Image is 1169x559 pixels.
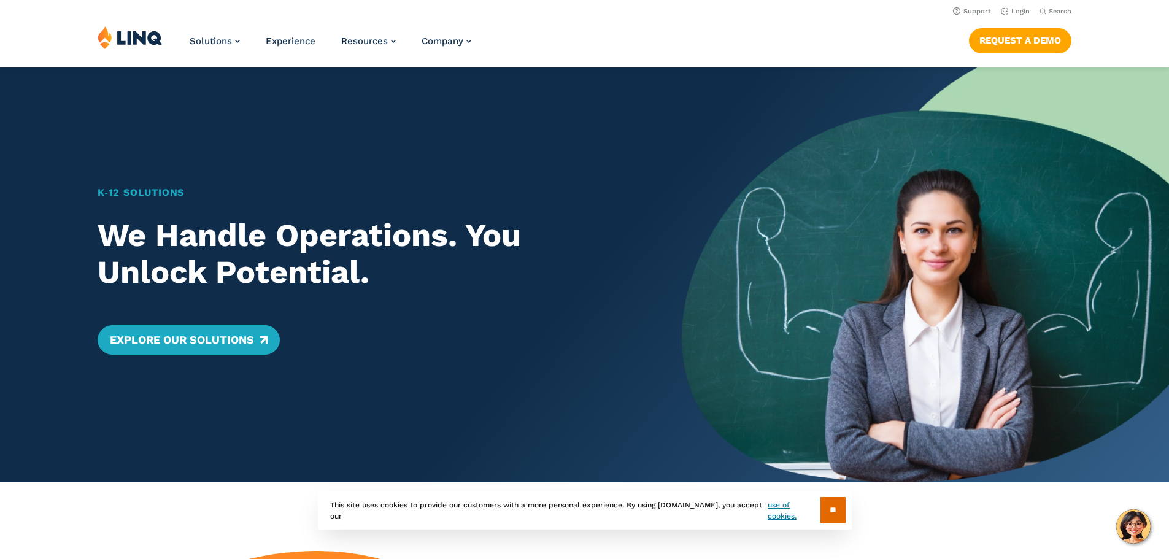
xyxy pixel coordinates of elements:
[682,67,1169,482] img: Home Banner
[266,36,315,47] a: Experience
[190,36,232,47] span: Solutions
[190,26,471,66] nav: Primary Navigation
[341,36,388,47] span: Resources
[98,185,635,200] h1: K‑12 Solutions
[422,36,471,47] a: Company
[1049,7,1071,15] span: Search
[969,26,1071,53] nav: Button Navigation
[969,28,1071,53] a: Request a Demo
[318,491,852,530] div: This site uses cookies to provide our customers with a more personal experience. By using [DOMAIN...
[1040,7,1071,16] button: Open Search Bar
[1116,509,1151,544] button: Hello, have a question? Let’s chat.
[341,36,396,47] a: Resources
[98,217,635,291] h2: We Handle Operations. You Unlock Potential.
[98,26,163,49] img: LINQ | K‑12 Software
[953,7,991,15] a: Support
[98,325,280,355] a: Explore Our Solutions
[1001,7,1030,15] a: Login
[768,499,820,522] a: use of cookies.
[422,36,463,47] span: Company
[190,36,240,47] a: Solutions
